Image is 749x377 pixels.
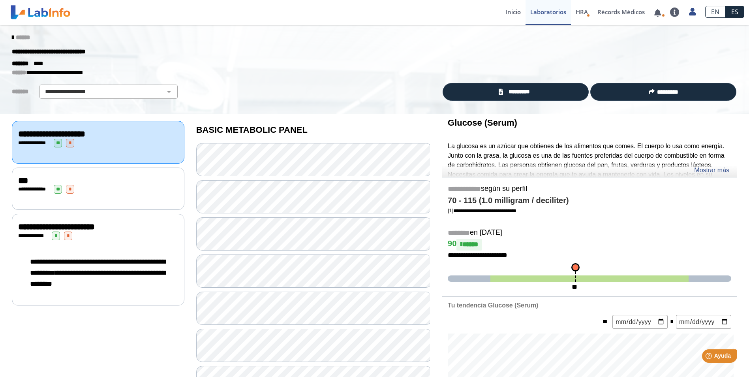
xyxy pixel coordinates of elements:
b: Glucose (Serum) [448,118,517,128]
input: mm/dd/yyyy [676,315,731,329]
input: mm/dd/yyyy [612,315,668,329]
a: ES [725,6,744,18]
p: La glucosa es un azúcar que obtienes de los alimentos que comes. El cuerpo lo usa como energía. J... [448,141,731,198]
a: EN [705,6,725,18]
a: [1] [448,207,516,213]
b: BASIC METABOLIC PANEL [196,125,308,135]
h4: 70 - 115 (1.0 milligram / deciliter) [448,196,731,205]
b: Tu tendencia Glucose (Serum) [448,302,538,309]
iframe: Help widget launcher [679,346,740,368]
h5: según su perfil [448,185,731,194]
a: Mostrar más [694,166,729,175]
h5: en [DATE] [448,228,731,238]
h4: 90 [448,239,731,251]
span: HRA [576,8,588,16]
